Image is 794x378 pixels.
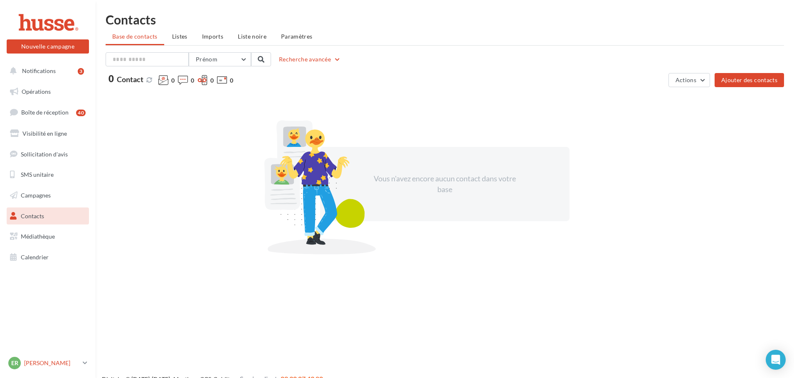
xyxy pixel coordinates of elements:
[276,54,344,64] button: Recherche avancée
[191,76,194,85] span: 0
[5,83,91,100] a: Opérations
[106,13,784,26] h1: Contacts
[766,350,786,370] div: Open Intercom Messenger
[21,192,51,199] span: Campagnes
[172,33,187,40] span: Listes
[21,109,69,116] span: Boîte de réception
[5,187,91,204] a: Campagnes
[21,254,49,261] span: Calendrier
[373,173,516,195] div: Vous n'avez encore aucun contact dans votre base
[21,212,44,219] span: Contacts
[5,207,91,225] a: Contacts
[22,130,67,137] span: Visibilité en ligne
[78,68,84,75] div: 3
[21,171,54,178] span: SMS unitaire
[171,76,175,85] span: 0
[189,52,251,66] button: Prénom
[21,233,55,240] span: Médiathèque
[22,67,56,74] span: Notifications
[5,103,91,121] a: Boîte de réception40
[5,166,91,183] a: SMS unitaire
[210,76,214,85] span: 0
[108,74,114,83] span: 0
[117,75,143,84] span: Contact
[21,150,68,157] span: Sollicitation d'avis
[22,88,51,95] span: Opérations
[5,249,91,266] a: Calendrier
[715,73,784,87] button: Ajouter des contacts
[202,33,223,40] span: Imports
[76,110,86,116] div: 40
[5,228,91,245] a: Médiathèque
[676,76,696,83] span: Actions
[668,73,710,87] button: Actions
[7,39,89,54] button: Nouvelle campagne
[238,33,266,40] span: Liste noire
[281,33,313,40] span: Paramètres
[11,359,18,367] span: ER
[24,359,79,367] p: [PERSON_NAME]
[5,125,91,142] a: Visibilité en ligne
[7,355,89,371] a: ER [PERSON_NAME]
[196,56,217,63] span: Prénom
[5,62,87,80] button: Notifications 3
[5,146,91,163] a: Sollicitation d'avis
[230,76,233,85] span: 0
